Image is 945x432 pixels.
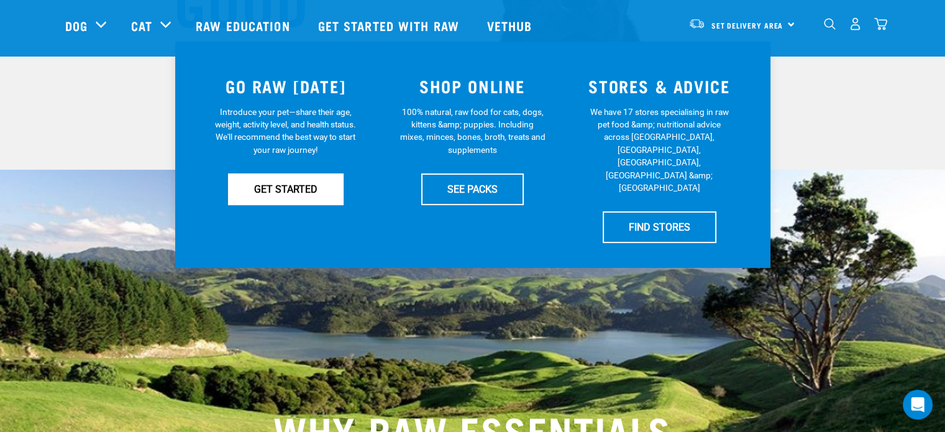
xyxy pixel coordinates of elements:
img: van-moving.png [688,18,705,29]
h3: STORES & ADVICE [573,76,746,96]
p: We have 17 stores specialising in raw pet food &amp; nutritional advice across [GEOGRAPHIC_DATA],... [587,106,733,195]
img: home-icon@2x.png [874,17,887,30]
a: GET STARTED [228,173,344,205]
div: Open Intercom Messenger [903,390,933,420]
a: Cat [131,16,152,35]
p: 100% natural, raw food for cats, dogs, kittens &amp; puppies. Including mixes, minces, bones, bro... [399,106,546,157]
a: Dog [65,16,88,35]
img: home-icon-1@2x.png [824,18,836,30]
p: Introduce your pet—share their age, weight, activity level, and health status. We'll recommend th... [212,106,358,157]
img: user.png [849,17,862,30]
a: Get started with Raw [306,1,475,50]
a: FIND STORES [603,211,716,242]
a: Raw Education [183,1,305,50]
span: Set Delivery Area [711,23,783,27]
h3: GO RAW [DATE] [200,76,372,96]
a: SEE PACKS [421,173,524,205]
a: Vethub [475,1,548,50]
h3: SHOP ONLINE [386,76,559,96]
